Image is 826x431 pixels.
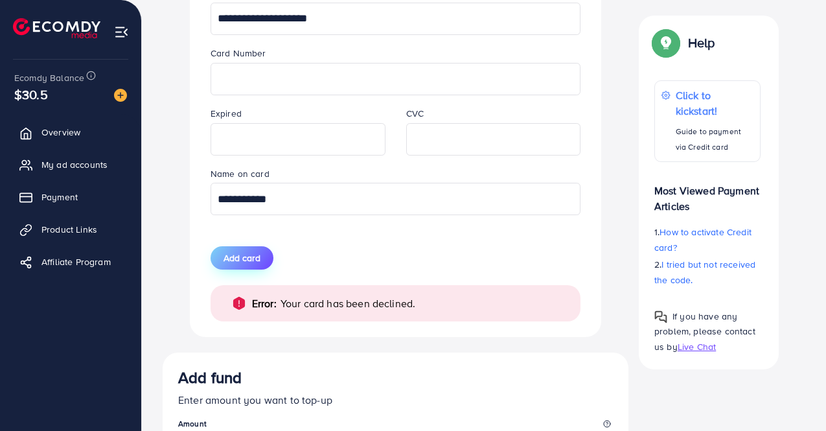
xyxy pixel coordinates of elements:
p: Guide to payment via Credit card [676,124,753,155]
span: $30.5 [14,85,48,104]
p: Error: [252,296,277,311]
span: Add card [224,251,260,264]
span: How to activate Credit card? [654,226,751,254]
span: I tried but not received the code. [654,258,755,286]
a: Overview [10,119,132,145]
a: Payment [10,184,132,210]
h3: Add fund [178,368,242,387]
a: Product Links [10,216,132,242]
span: Affiliate Program [41,255,111,268]
img: Popup guide [654,31,678,54]
p: Enter amount you want to top-up [178,392,613,408]
iframe: Secure expiration date input frame [218,125,378,154]
img: menu [114,25,129,40]
span: Overview [41,126,80,139]
img: alert [231,296,247,311]
p: 1. [654,224,761,255]
span: Payment [41,191,78,204]
p: Help [688,35,715,51]
span: Ecomdy Balance [14,71,84,84]
img: image [114,89,127,102]
a: Affiliate Program [10,249,132,275]
span: Product Links [41,223,97,236]
p: Your card has been declined. [281,296,415,311]
label: Card Number [211,47,266,60]
iframe: Secure CVC input frame [413,125,574,154]
img: logo [13,18,100,38]
span: My ad accounts [41,158,108,171]
label: Expired [211,107,242,120]
iframe: Secure card number input frame [218,65,573,93]
iframe: Chat [771,373,816,421]
span: Live Chat [678,340,716,353]
img: Popup guide [654,310,667,323]
p: Most Viewed Payment Articles [654,172,761,214]
span: If you have any problem, please contact us by [654,310,755,353]
label: Name on card [211,167,270,180]
p: Click to kickstart! [676,87,753,119]
a: My ad accounts [10,152,132,178]
p: 2. [654,257,761,288]
label: CVC [406,107,424,120]
button: Add card [211,246,273,270]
